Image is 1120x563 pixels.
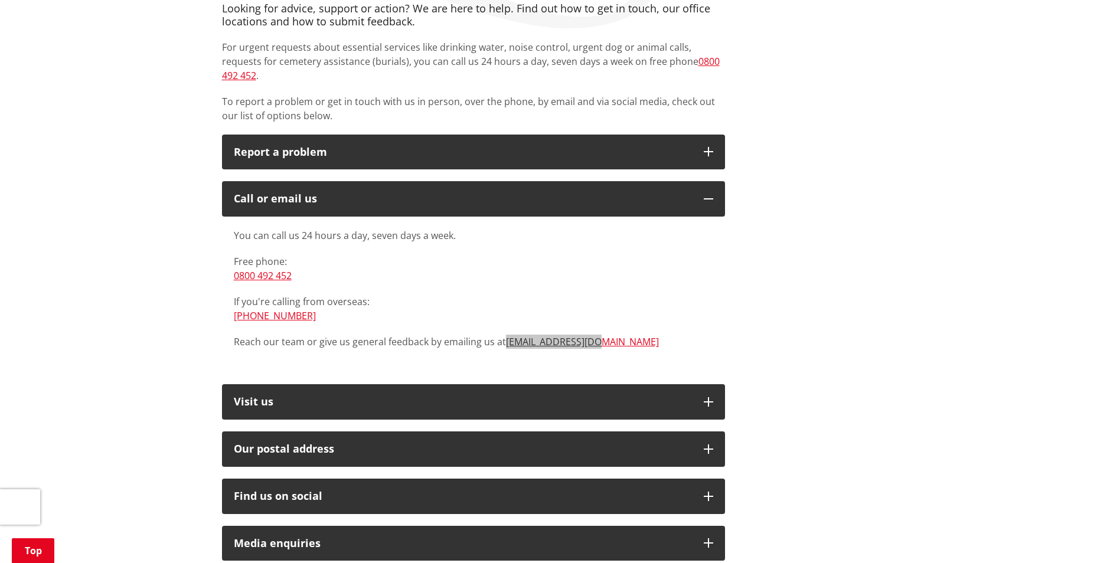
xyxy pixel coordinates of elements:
[234,269,292,282] a: 0800 492 452
[234,146,692,158] p: Report a problem
[234,538,692,549] div: Media enquiries
[234,335,713,349] p: Reach our team or give us general feedback by emailing us at
[222,431,725,467] button: Our postal address
[222,384,725,420] button: Visit us
[222,40,725,83] p: For urgent requests about essential services like drinking water, noise control, urgent dog or an...
[506,335,659,348] a: [EMAIL_ADDRESS][DOMAIN_NAME]
[234,396,692,408] p: Visit us
[234,309,316,322] a: [PHONE_NUMBER]
[234,228,713,243] p: You can call us 24 hours a day, seven days a week.
[234,254,713,283] p: Free phone:
[222,181,725,217] button: Call or email us
[222,55,720,82] a: 0800 492 452
[222,135,725,170] button: Report a problem
[234,443,692,455] h2: Our postal address
[12,538,54,563] a: Top
[222,526,725,561] button: Media enquiries
[1066,513,1108,556] iframe: Messenger Launcher
[234,193,692,205] div: Call or email us
[222,94,725,123] p: To report a problem or get in touch with us in person, over the phone, by email and via social me...
[234,294,713,323] p: If you're calling from overseas:
[234,490,692,502] div: Find us on social
[222,2,725,28] h4: Looking for advice, support or action? We are here to help. Find out how to get in touch, our off...
[222,479,725,514] button: Find us on social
